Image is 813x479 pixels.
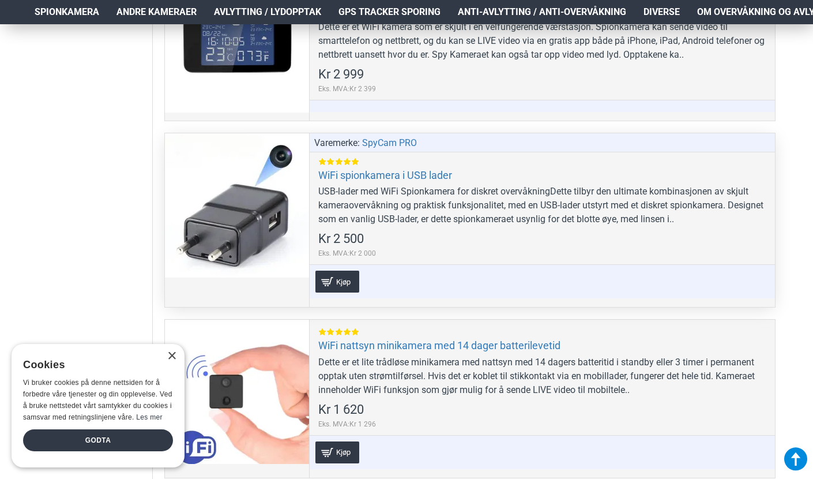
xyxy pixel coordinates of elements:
[165,133,309,278] a: WiFi spionkamera i USB lader WiFi spionkamera i USB lader
[458,5,626,19] span: Anti-avlytting / Anti-overvåkning
[116,5,197,19] span: Andre kameraer
[338,5,441,19] span: GPS Tracker Sporing
[167,352,176,361] div: Close
[318,403,364,416] span: Kr 1 620
[318,84,376,94] span: Eks. MVA:Kr 2 399
[333,278,353,286] span: Kjøp
[165,320,309,464] a: WiFi nattsyn minikamera med 14 dager batterilevetid WiFi nattsyn minikamera med 14 dager batteril...
[318,68,364,81] span: Kr 2 999
[318,419,376,429] span: Eks. MVA:Kr 1 296
[314,136,360,150] span: Varemerke:
[318,233,364,245] span: Kr 2 500
[318,20,766,62] div: Dette er et WiFi kamera som er skjult i en velfungerende værstasjon. Spionkamera kan sende video ...
[136,413,162,421] a: Les mer, opens a new window
[318,355,766,397] div: Dette er et lite trådløse minikamera med nattsyn med 14 dagers batteritid i standby eller 3 timer...
[23,429,173,451] div: Godta
[35,5,99,19] span: Spionkamera
[333,448,353,456] span: Kjøp
[214,5,321,19] span: Avlytting / Lydopptak
[318,169,452,182] a: WiFi spionkamera i USB lader
[362,136,417,150] a: SpyCam PRO
[23,379,172,421] span: Vi bruker cookies på denne nettsiden for å forbedre våre tjenester og din opplevelse. Ved å bruke...
[643,5,680,19] span: Diverse
[318,185,766,226] div: USB-lader med WiFi Spionkamera for diskret overvåkningDette tilbyr den ultimate kombinasjonen av ...
[318,248,376,259] span: Eks. MVA:Kr 2 000
[23,353,165,377] div: Cookies
[318,339,560,352] a: WiFi nattsyn minikamera med 14 dager batterilevetid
